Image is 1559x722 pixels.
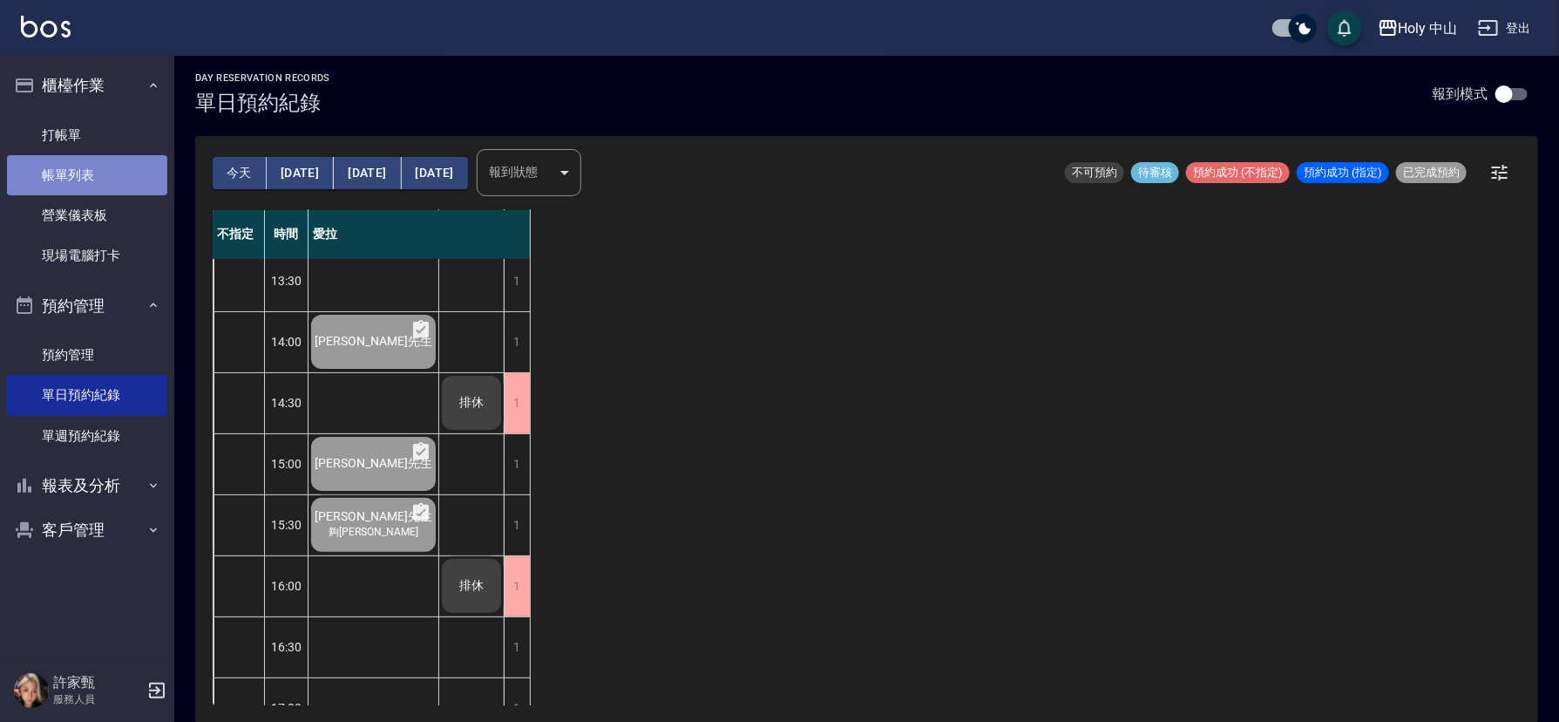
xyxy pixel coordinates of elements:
[1297,165,1389,180] span: 預約成功 (指定)
[1396,165,1467,180] span: 已完成預約
[7,463,167,508] button: 報表及分析
[1186,165,1290,180] span: 預約成功 (不指定)
[311,334,436,350] span: [PERSON_NAME]先生
[7,63,167,108] button: 櫃檯作業
[1471,12,1538,44] button: 登出
[311,509,436,525] span: [PERSON_NAME]先生
[7,195,167,235] a: 營業儀表板
[504,556,530,616] div: 1
[456,395,487,411] span: 排休
[1399,17,1458,39] div: Holy 中山
[265,616,308,678] div: 16:30
[504,434,530,494] div: 1
[504,251,530,311] div: 1
[213,210,265,259] div: 不指定
[267,157,334,189] button: [DATE]
[7,235,167,276] a: 現場電腦打卡
[265,494,308,555] div: 15:30
[7,155,167,195] a: 帳單列表
[504,617,530,678] div: 1
[265,250,308,311] div: 13:30
[53,674,142,691] h5: 許家甄
[265,311,308,372] div: 14:00
[504,495,530,555] div: 1
[195,72,330,84] h2: day Reservation records
[325,525,422,540] span: 夠[PERSON_NAME]
[1371,10,1465,46] button: Holy 中山
[53,691,142,707] p: 服務人員
[504,312,530,372] div: 1
[334,157,401,189] button: [DATE]
[21,16,71,37] img: Logo
[456,578,487,594] span: 排休
[7,375,167,415] a: 單日預約紀錄
[311,456,436,472] span: [PERSON_NAME]先生
[14,673,49,708] img: Person
[7,416,167,456] a: 單週預約紀錄
[265,555,308,616] div: 16:00
[7,335,167,375] a: 預約管理
[265,210,308,259] div: 時間
[213,157,267,189] button: 今天
[265,372,308,433] div: 14:30
[1131,165,1179,180] span: 待審核
[1432,85,1488,103] p: 報到模式
[195,91,330,115] h3: 單日預約紀錄
[265,433,308,494] div: 15:00
[504,373,530,433] div: 1
[7,283,167,329] button: 預約管理
[7,507,167,553] button: 客戶管理
[1065,165,1124,180] span: 不可預約
[7,115,167,155] a: 打帳單
[308,210,531,259] div: 愛拉
[402,157,468,189] button: [DATE]
[1327,10,1362,45] button: save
